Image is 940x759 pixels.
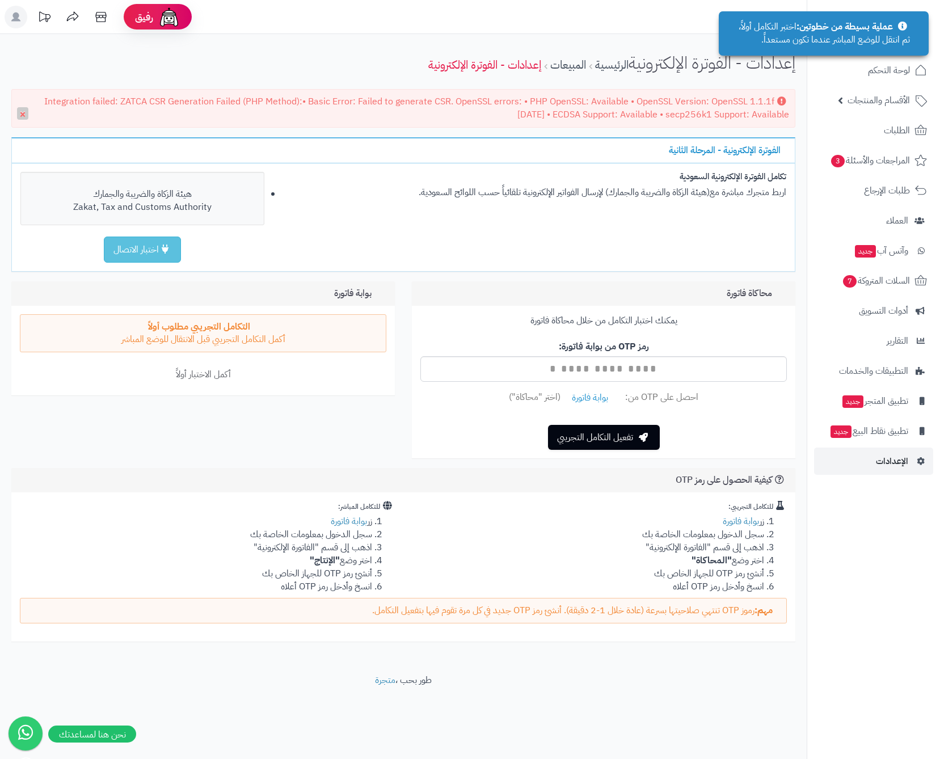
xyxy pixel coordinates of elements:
span: الطلبات [884,123,910,138]
a: طلبات الإرجاع [814,177,933,204]
span: تطبيق المتجر [841,393,908,409]
li: أنشئ رمز OTP للجهاز الخاص بك [20,567,372,580]
a: بوابة فاتورة [717,515,759,528]
span: جديد [831,425,852,438]
img: ai-face.png [158,6,180,28]
strong: "المحاكاة" [692,554,732,567]
strong: عملية بسيطة من خطوتين: [796,20,893,33]
a: السلات المتروكة7 [814,267,933,294]
span: جديد [842,395,863,408]
span: لوحة التحكم [868,62,910,78]
span: السلات المتروكة [842,273,910,289]
div: Integration failed: ZATCA CSR Generation Failed (PHP Method):• Basic Error: Failed to generate CS... [11,89,795,128]
span: الأقسام والمنتجات [848,92,910,108]
span: طلبات الإرجاع [864,183,910,199]
h1: إعدادات - الفوترة الإلكترونية [629,53,795,72]
li: زر [20,515,372,528]
span: العملاء [886,213,908,229]
h3: الفوترة الإلكترونية - المرحلة الثانية [669,146,786,156]
span: وآتس آب [854,243,908,259]
span: الإعدادات [876,453,908,469]
h5: للتكامل التجريبي: [412,501,787,511]
a: الرئيسية [595,56,629,73]
a: بوابة فاتورة [325,515,367,528]
a: المراجعات والأسئلة3 [814,147,933,174]
h3: كيفية الحصول على رمز OTP [676,475,787,486]
strong: مهم: [754,604,773,617]
strong: "الإنتاج" [310,554,340,567]
small: احصل على OTP من: (اختر "محاكاة") [420,385,787,411]
a: لوحة التحكم [814,57,933,84]
li: اذهب إلى قسم "الفاتورة الإلكترونية" [412,541,764,554]
li: زر [412,515,764,528]
strong: رمز OTP من بوابة فاتورة: [559,340,649,353]
span: التقارير [887,333,908,349]
span: 7 [842,275,857,288]
button: × [17,107,28,120]
a: وآتس آبجديد [814,237,933,264]
a: المبيعات [550,56,586,73]
li: انسخ وأدخل رمز OTP أعلاه [20,580,372,593]
span: المراجعات والأسئلة [830,153,910,168]
li: اختر وضع [412,554,764,567]
a: الإعدادات [814,448,933,475]
a: تحديثات المنصة [30,6,58,31]
p: يمكنك اختبار التكامل من خلال محاكاة فاتورة [420,314,787,327]
a: أدوات التسويق [814,297,933,324]
a: الطلبات [814,117,933,144]
span: أدوات التسويق [859,303,908,319]
a: تطبيق المتجرجديد [814,387,933,415]
li: أنشئ رمز OTP للجهاز الخاص بك [412,567,764,580]
h3: محاكاة فاتورة [727,288,787,299]
li: اذهب إلى قسم "الفاتورة الإلكترونية" [20,541,372,554]
small: هيئة الزكاة والضريبة والجمارك Zakat, Tax and Customs Authority [73,187,212,214]
li: سجل الدخول بمعلومات الخاصة بك [20,528,372,541]
button: اختبار الاتصال [104,237,181,263]
span: تطبيق نقاط البيع [829,423,908,439]
a: متجرة [375,673,395,687]
a: تطبيق نقاط البيعجديد [814,418,933,445]
a: التقارير [814,327,933,355]
span: رفيق [135,10,153,24]
a: التطبيقات والخدمات [814,357,933,385]
span: التطبيقات والخدمات [839,363,908,379]
li: اختر وضع [20,554,372,567]
div: اختبر التكامل أولاً، ثم انتقل للوضع المباشر عندما تكون مستعداً. [719,11,929,56]
li: سجل الدخول بمعلومات الخاصة بك [412,528,764,541]
a: العملاء [814,207,933,234]
h3: بوابة فاتورة [334,288,386,299]
span: جديد [855,245,876,258]
h5: للتكامل المباشر: [20,501,395,511]
a: إعدادات - الفوترة الإلكترونية [428,56,541,73]
div: رموز OTP تنتهي صلاحيتها بسرعة (عادة خلال 1-2 دقيقة). أنشئ رمز OTP جديد في كل مرة تقوم فيها بتفعيل... [20,598,787,623]
h4: تكامل الفوترة الإلكترونية السعودية [281,172,786,182]
div: أكمل التكامل التجريبي قبل الانتقال للوضع المباشر [20,314,386,353]
li: انسخ وأدخل رمز OTP أعلاه [412,580,764,593]
p: اربط متجرك مباشرة مع (هيئة الزكاة والضريبة والجمارك) لإرسال الفواتير الإلكترونية تلقائياً حسب الل... [281,186,786,199]
a: بوابة فاتورة [562,385,623,411]
strong: التكامل التجريبي مطلوب أولاً [148,320,250,334]
button: تفعيل التكامل التجريبي [548,425,660,450]
span: 3 [831,154,845,168]
button: أكمل الاختبار أولاً [167,362,240,387]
